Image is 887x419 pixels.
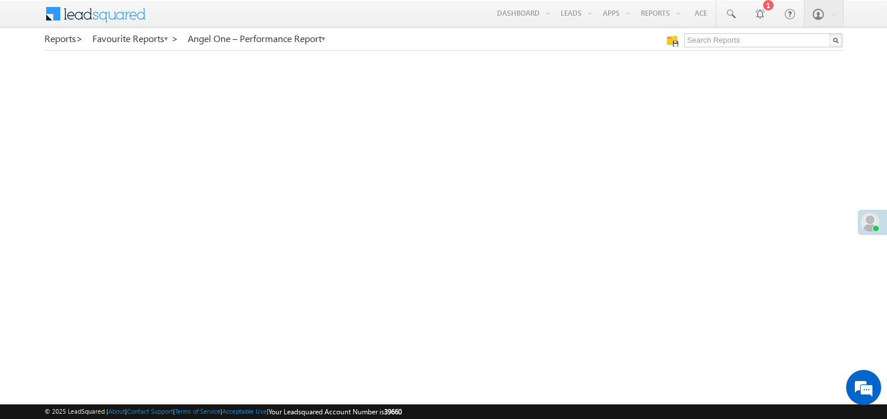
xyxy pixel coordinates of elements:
[384,407,402,416] span: 39660
[175,407,220,415] a: Terms of Service
[44,33,83,44] a: Reports>
[108,407,125,415] a: About
[127,407,173,415] a: Contact Support
[667,35,678,47] img: Manage all your saved reports!
[92,33,178,44] a: Favourite Reports >
[684,33,843,47] input: Search Reports
[268,407,402,416] span: Your Leadsquared Account Number is
[171,32,178,45] span: >
[188,33,326,44] a: Angel One – Performance Report
[222,407,267,415] a: Acceptable Use
[44,406,402,417] span: © 2025 LeadSquared | | | | |
[76,32,83,45] span: >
